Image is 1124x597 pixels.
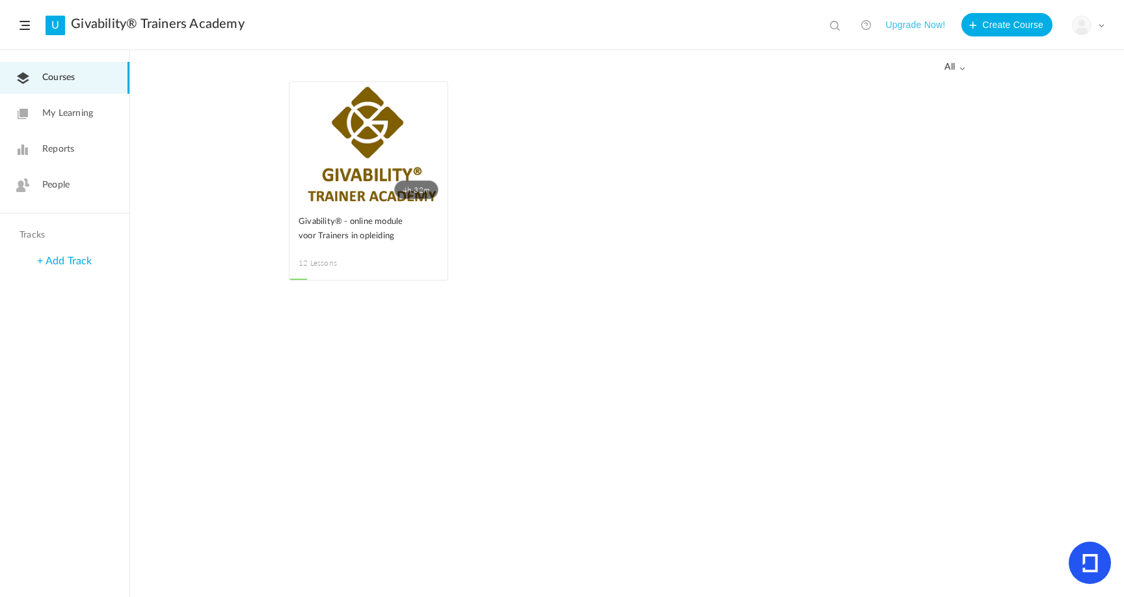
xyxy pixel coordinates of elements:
button: Upgrade Now! [885,13,945,36]
span: 12 Lessons [299,257,369,269]
a: Givability® - online module voor Trainers in opleiding [299,215,438,244]
a: 4h 32m [289,82,448,206]
img: user-image.png [1073,16,1091,35]
span: People [42,178,70,192]
a: U [46,16,65,35]
h4: Tracks [20,230,107,241]
a: Givability® Trainers Academy [71,16,245,32]
span: My Learning [42,107,93,120]
span: Courses [42,71,75,85]
a: + Add Track [37,256,92,266]
span: Reports [42,143,74,156]
span: 4h 32m [394,180,438,199]
span: all [944,62,965,73]
button: Create Course [961,13,1052,36]
span: Givability® - online module voor Trainers in opleiding [299,215,419,243]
